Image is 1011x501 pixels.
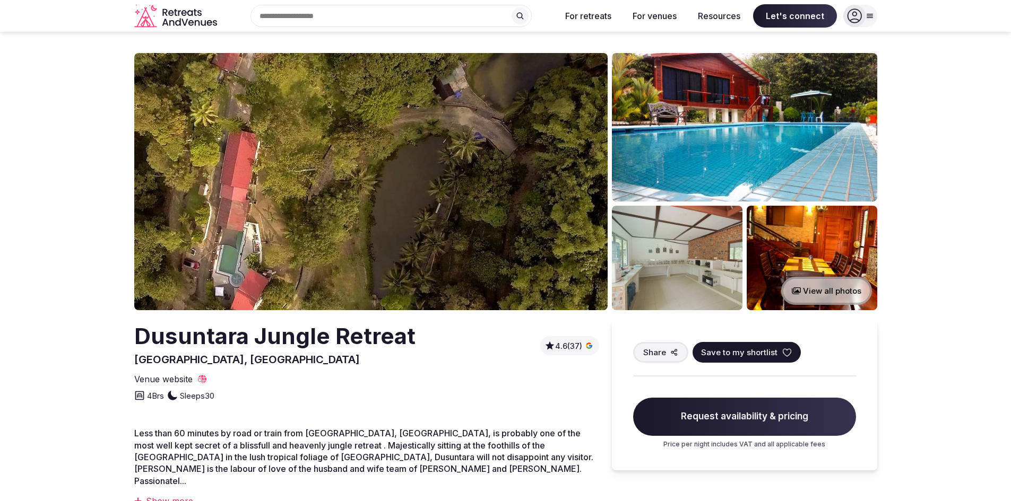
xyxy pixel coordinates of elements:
button: For retreats [557,4,620,28]
span: Venue website [134,373,193,385]
img: Venue cover photo [134,53,608,310]
span: Save to my shortlist [701,347,777,358]
button: Share [633,342,688,363]
button: For venues [624,4,685,28]
img: Venue gallery photo [612,53,877,201]
h2: Dusuntara Jungle Retreat [134,321,416,352]
svg: Retreats and Venues company logo [134,4,219,28]
button: View all photos [781,277,872,305]
span: Share [643,347,666,358]
button: Resources [689,4,749,28]
img: Venue gallery photo [612,206,742,310]
p: Price per night includes VAT and all applicable fees [633,440,856,449]
button: Save to my shortlist [693,342,801,363]
button: 4.6(37) [545,340,595,351]
span: Let's connect [753,4,837,28]
span: [GEOGRAPHIC_DATA], [GEOGRAPHIC_DATA] [134,353,360,366]
span: 4.6 (37) [555,341,582,351]
a: Visit the homepage [134,4,219,28]
span: Request availability & pricing [633,398,856,436]
span: Sleeps 30 [180,390,214,401]
img: Venue gallery photo [747,206,877,310]
span: Less than 60 minutes by road or train from [GEOGRAPHIC_DATA], [GEOGRAPHIC_DATA], is probably one ... [134,428,593,486]
a: Venue website [134,373,208,385]
span: 4 Brs [147,390,164,401]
